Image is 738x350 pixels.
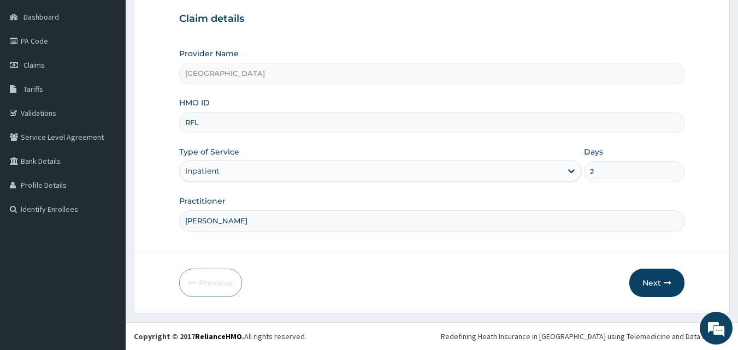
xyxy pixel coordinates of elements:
[584,146,603,157] label: Days
[63,105,151,216] span: We're online!
[179,146,239,157] label: Type of Service
[134,331,244,341] strong: Copyright © 2017 .
[20,55,44,82] img: d_794563401_company_1708531726252_794563401
[185,165,220,176] div: Inpatient
[629,269,684,297] button: Next
[179,13,685,25] h3: Claim details
[179,210,685,232] input: Enter Name
[5,234,208,272] textarea: Type your message and hit 'Enter'
[441,331,730,342] div: Redefining Heath Insurance in [GEOGRAPHIC_DATA] using Telemedicine and Data Science!
[23,60,45,70] span: Claims
[179,112,685,133] input: Enter HMO ID
[179,195,226,206] label: Practitioner
[179,97,210,108] label: HMO ID
[57,61,184,75] div: Chat with us now
[23,12,59,22] span: Dashboard
[126,322,738,350] footer: All rights reserved.
[179,48,239,59] label: Provider Name
[23,84,43,94] span: Tariffs
[179,5,205,32] div: Minimize live chat window
[179,269,242,297] button: Previous
[195,331,242,341] a: RelianceHMO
